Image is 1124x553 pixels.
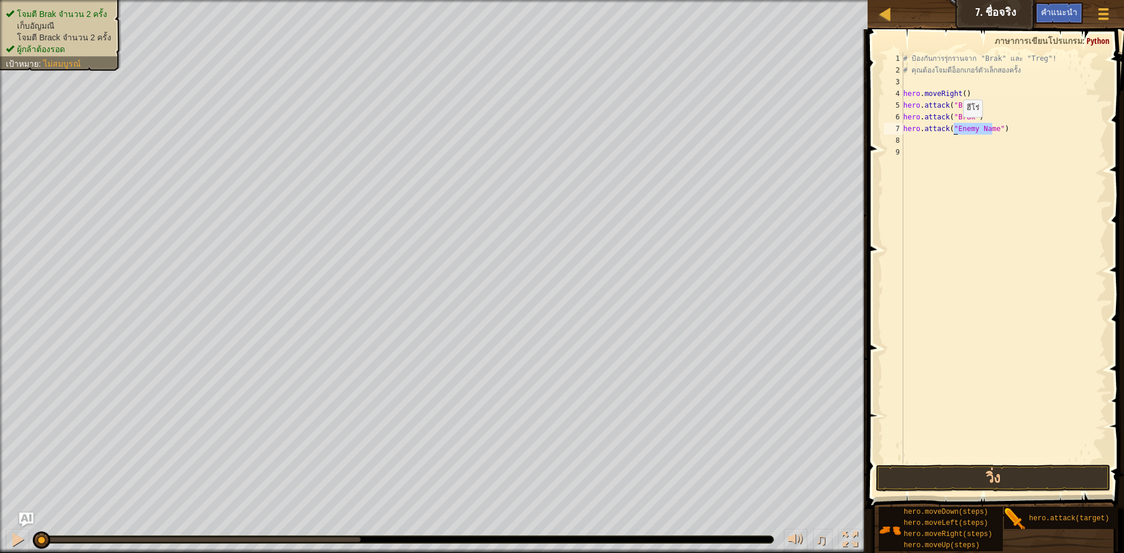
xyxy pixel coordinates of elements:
[904,508,988,516] span: hero.moveDown(steps)
[39,59,43,68] span: :
[43,59,81,68] span: ไม่สมบูรณ์
[17,9,107,19] span: โจมตี Brak จำนวน 2 ครั้ง
[884,76,903,88] div: 3
[17,21,54,30] span: เก็บอัญมณี
[784,529,807,553] button: ปรับระดับเสียง
[884,64,903,76] div: 2
[884,135,903,146] div: 8
[884,53,903,64] div: 1
[813,529,833,553] button: ♫
[19,513,33,527] button: Ask AI
[995,35,1082,46] span: ภาษาการเขียนโปรแกรม
[1003,2,1035,24] button: Ask AI
[876,465,1111,492] button: วิ่ง
[1087,35,1109,46] span: Python
[6,32,112,43] li: โจมตี Brack จำนวน 2 ครั้ง
[1009,6,1029,18] span: Ask AI
[6,43,112,55] li: ผู้กล้าต้องรอด
[884,146,903,158] div: 9
[815,531,827,548] span: ♫
[1041,6,1077,18] span: คำแนะนำ
[884,123,903,135] div: 7
[1004,508,1026,530] img: portrait.png
[904,530,992,538] span: hero.moveRight(steps)
[6,529,29,553] button: Ctrl + P: Pause
[1029,514,1109,523] span: hero.attack(target)
[838,529,862,553] button: สลับเป็นเต็มจอ
[904,519,988,527] span: hero.moveLeft(steps)
[1082,35,1087,46] span: :
[6,8,112,20] li: โจมตี Brak จำนวน 2 ครั้ง
[884,88,903,99] div: 4
[1089,2,1118,30] button: แสดงเมนูเกมส์
[967,104,979,112] code: ฮีโร่
[904,541,980,549] span: hero.moveUp(steps)
[6,59,39,68] span: เป้าหมาย
[879,519,901,541] img: portrait.png
[884,111,903,123] div: 6
[6,20,112,32] li: เก็บอัญมณี
[884,99,903,111] div: 5
[17,33,111,42] span: โจมตี Brack จำนวน 2 ครั้ง
[17,44,65,54] span: ผู้กล้าต้องรอด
